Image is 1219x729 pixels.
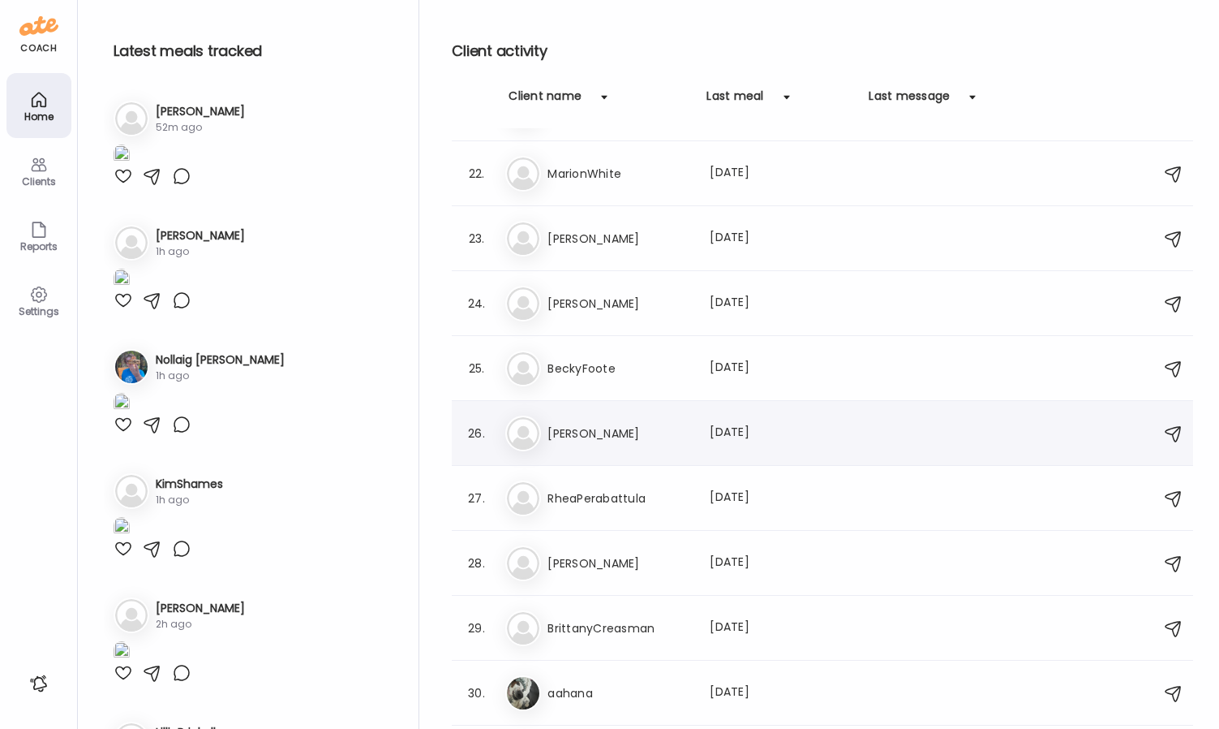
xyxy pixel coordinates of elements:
[115,599,148,632] img: bg-avatar-default.svg
[710,164,852,183] div: [DATE]
[869,88,950,114] div: Last message
[710,489,852,508] div: [DATE]
[114,39,393,63] h2: Latest meals tracked
[10,176,68,187] div: Clients
[466,684,486,703] div: 30.
[156,600,245,617] h3: [PERSON_NAME]
[710,554,852,573] div: [DATE]
[466,424,486,443] div: 26.
[507,612,539,645] img: bg-avatar-default.svg
[507,352,539,385] img: bg-avatar-default.svg
[156,617,245,632] div: 2h ago
[547,619,690,638] h3: BrittanyCreasman
[156,103,245,120] h3: [PERSON_NAME]
[547,229,690,248] h3: [PERSON_NAME]
[115,351,148,383] img: avatars%2FtWGZA4JeKxP2yWK9tdH6lKky5jf1
[547,359,690,378] h3: BeckyFoote
[466,554,486,573] div: 28.
[710,619,852,638] div: [DATE]
[10,111,68,122] div: Home
[507,157,539,190] img: bg-avatar-default.svg
[710,229,852,248] div: [DATE]
[710,424,852,443] div: [DATE]
[507,222,539,255] img: bg-avatar-default.svg
[114,393,130,415] img: images%2FtWGZA4JeKxP2yWK9tdH6lKky5jf1%2FN3OaUDQDX8TQEQiA77VY%2F2lJelF8jN9gdK6S4HKss_1080
[156,352,285,369] h3: Nollaig [PERSON_NAME]
[156,369,285,383] div: 1h ago
[10,241,68,252] div: Reports
[547,554,690,573] h3: [PERSON_NAME]
[547,424,690,443] h3: [PERSON_NAME]
[547,489,690,508] h3: RheaPerabattula
[156,493,223,507] div: 1h ago
[10,306,68,317] div: Settings
[710,684,852,703] div: [DATE]
[19,13,58,39] img: ate
[466,619,486,638] div: 29.
[547,164,690,183] h3: MarionWhite
[114,145,130,166] img: images%2FHHAkyXH3Eub6BI5psW8imyORk9G3%2FV2nOAGmtZ4TWUNOXwyxc%2F1Md1JyxjvtHC5yMB1usk_1080
[547,684,690,703] h3: aahana
[507,287,539,320] img: bg-avatar-default.svg
[706,88,763,114] div: Last meal
[114,269,130,291] img: images%2F3tGSY3dx8GUoKIuQhikLuRCPSN33%2FzO3Rxkqsjifk7R8Q9Iho%2FhCYcLv9uzRfYHZyzT1Ry_1080
[466,359,486,378] div: 25.
[114,517,130,539] img: images%2FtVvR8qw0WGQXzhI19RVnSNdNYhJ3%2FU7ahp6KaDkgS2H9Y9HXO%2F16azNzQEY6TUKeT9fcMC_1080
[507,417,539,450] img: bg-avatar-default.svg
[115,102,148,135] img: bg-avatar-default.svg
[452,39,1193,63] h2: Client activity
[507,482,539,515] img: bg-avatar-default.svg
[115,226,148,259] img: bg-avatar-default.svg
[547,294,690,313] h3: [PERSON_NAME]
[114,641,130,663] img: images%2FgSnh2nEFsXV1uZNxAjM2RCRngen2%2Ffavorites%2FnWtF6SkEVLucqrgQj8R9_1080
[115,475,148,507] img: bg-avatar-default.svg
[156,227,245,244] h3: [PERSON_NAME]
[20,41,57,55] div: coach
[507,677,539,710] img: avatars%2F38aO6Owoi3OlQMQwxrh6Itp12V92
[466,489,486,508] div: 27.
[710,294,852,313] div: [DATE]
[156,476,223,493] h3: KimShames
[466,229,486,248] div: 23.
[710,359,852,378] div: [DATE]
[509,88,582,114] div: Client name
[507,547,539,580] img: bg-avatar-default.svg
[156,244,245,259] div: 1h ago
[466,164,486,183] div: 22.
[466,294,486,313] div: 24.
[156,120,245,135] div: 52m ago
